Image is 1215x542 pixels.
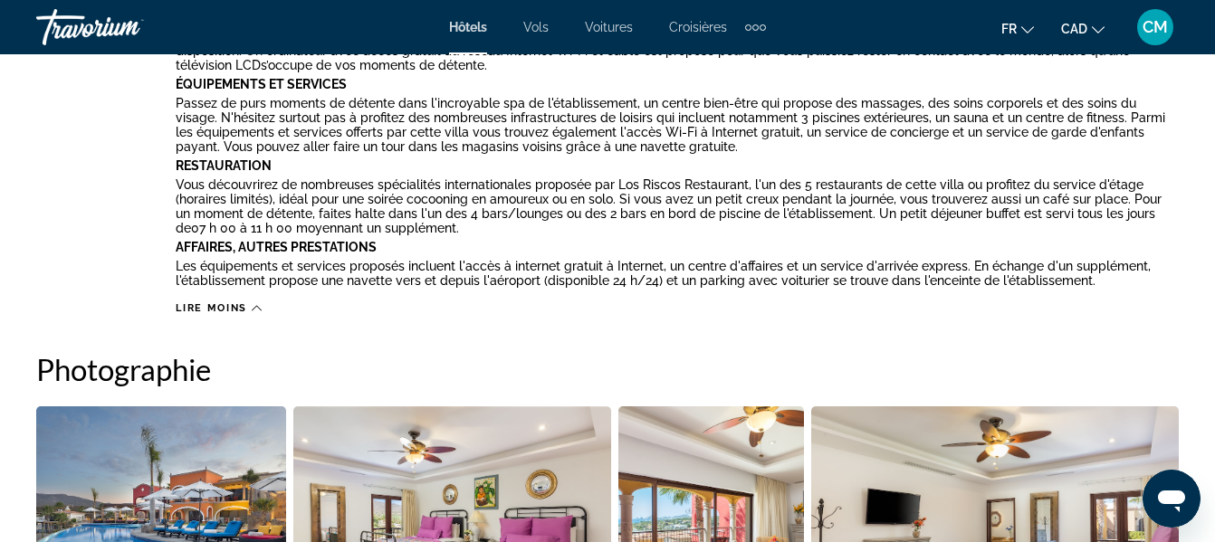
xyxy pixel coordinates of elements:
button: Lire moins [176,301,262,315]
a: Voitures [585,20,633,34]
b: Restauration [176,158,272,173]
button: User Menu [1132,8,1179,46]
a: Hôtels [449,20,487,34]
a: Croisières [669,20,727,34]
button: Extra navigation items [745,13,766,42]
a: Travorium [36,4,217,51]
span: CM [1143,18,1168,36]
span: Lire moins [176,302,247,314]
b: Équipements Et Services [176,77,347,91]
b: Affaires, Autres Prestations [176,240,377,254]
span: fr [1001,22,1017,36]
iframe: Button to launch messaging window [1143,470,1201,528]
h2: Photographie [36,351,1179,387]
button: Change language [1001,15,1034,42]
a: Vols [523,20,549,34]
p: Les équipements et services proposés incluent l'accès à internet gratuit à Internet, un centre d'... [176,259,1179,288]
p: Passez de purs moments de détente dans l'incroyable spa de l'établissement, un centre bien-être q... [176,96,1179,154]
span: CAD [1061,22,1087,36]
p: Vous découvrirez de nombreuses spécialités internationales proposée par Los Riscos Restaurant, l'... [176,177,1179,235]
button: Change currency [1061,15,1105,42]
